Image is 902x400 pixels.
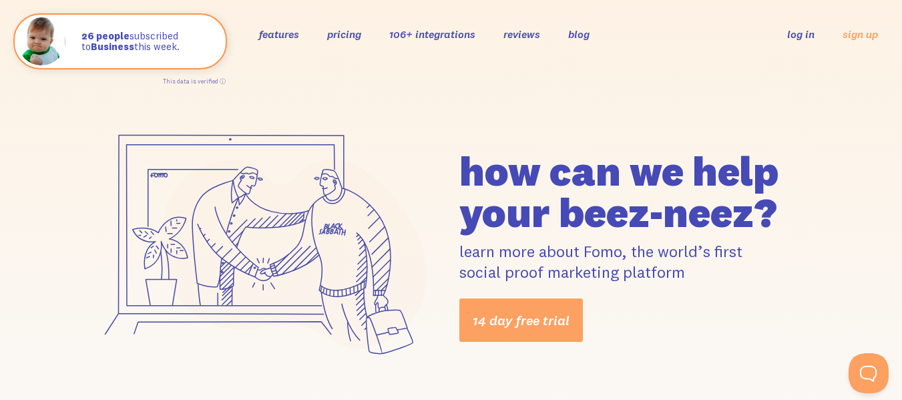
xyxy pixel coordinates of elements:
[17,17,65,65] img: Fomo
[259,27,299,41] a: features
[568,27,590,41] a: blog
[459,241,815,282] p: learn more about Fomo, the world’s first social proof marketing platform
[849,353,889,393] iframe: Help Scout Beacon - Open
[389,27,475,41] a: 106+ integrations
[787,27,815,41] a: log in
[81,29,130,42] strong: 26 people
[163,77,226,85] a: This data is verified ⓘ
[843,27,878,41] a: sign up
[459,298,583,342] a: 14 day free trial
[81,31,212,53] p: subscribed to this week.
[327,27,361,41] a: pricing
[459,150,815,233] h1: how can we help your beez-neez?
[503,27,540,41] a: reviews
[91,40,134,53] strong: Business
